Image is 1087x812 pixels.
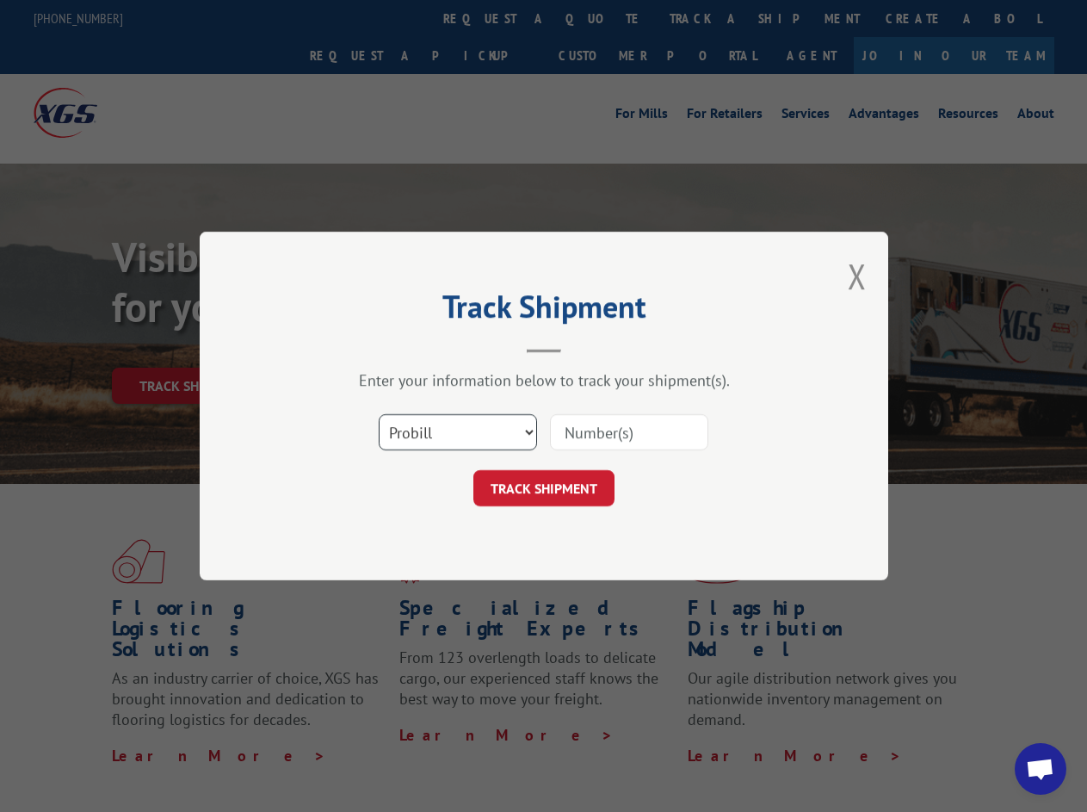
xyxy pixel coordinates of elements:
a: Open chat [1015,743,1066,795]
button: TRACK SHIPMENT [473,470,615,506]
h2: Track Shipment [286,294,802,327]
input: Number(s) [550,414,708,450]
div: Enter your information below to track your shipment(s). [286,370,802,390]
button: Close modal [848,253,867,299]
